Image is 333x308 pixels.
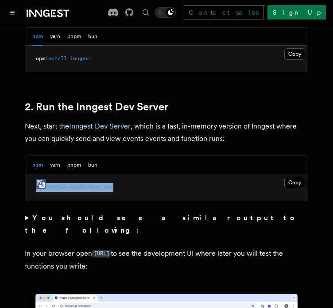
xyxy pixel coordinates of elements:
span: install [45,55,67,62]
button: pnpm [67,156,81,174]
a: Inngest Dev Server [69,122,131,130]
button: Copy [284,48,305,60]
button: Toggle navigation [7,7,18,18]
button: Find something... [140,7,151,18]
button: yarn [50,27,60,46]
span: inngest [70,55,92,62]
button: npm [32,156,43,174]
code: [URL] [92,250,111,257]
button: bun [88,156,97,174]
button: bun [88,27,97,46]
button: npm [32,27,43,46]
button: Toggle dark mode [155,7,176,18]
a: Sign Up [267,5,326,19]
p: Next, start the , which is a fast, in-memory version of Inngest where you can quickly send and vi... [25,120,308,145]
button: Copy [284,177,305,188]
p: In your browser open to see the development UI where later you will test the functions you write: [25,247,308,273]
a: 2. Run the Inngest Dev Server [25,101,168,113]
span: inngest-cli@latest [45,184,101,190]
button: yarn [50,156,60,174]
summary: You should see a similar output to the following: [25,212,308,237]
a: [URL] [92,249,111,257]
button: pnpm [67,27,81,46]
span: npm [36,55,45,62]
strong: You should see a similar output to the following: [25,214,297,234]
span: dev [104,184,113,190]
a: Contact sales [183,5,264,19]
